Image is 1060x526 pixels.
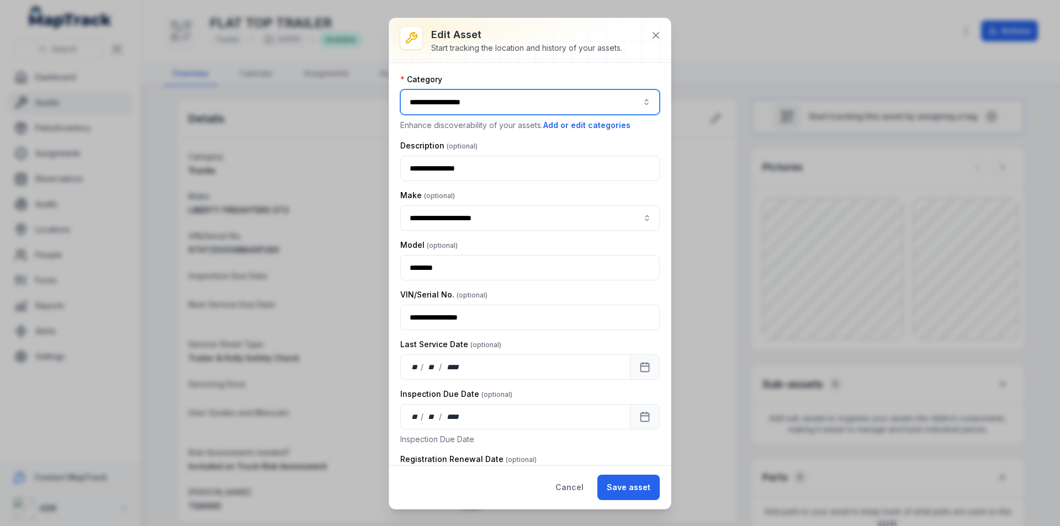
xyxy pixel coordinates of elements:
label: Description [400,140,478,151]
h3: Edit asset [431,27,622,42]
div: / [439,362,443,373]
button: Save asset [597,475,660,500]
p: Inspection Due Date [400,434,660,445]
button: Calendar [630,404,660,429]
div: Start tracking the location and history of your assets. [431,42,622,54]
label: Registration Renewal Date [400,454,537,465]
label: Model [400,240,458,251]
div: year, [443,411,463,422]
label: VIN/Serial No. [400,289,487,300]
label: Last Service Date [400,339,501,350]
div: / [421,362,425,373]
label: Make [400,190,455,201]
div: day, [410,362,421,373]
button: Calendar [630,354,660,380]
div: month, [425,362,439,373]
div: year, [443,362,463,373]
div: day, [410,411,421,422]
input: asset-edit:cf[8261eee4-602e-4976-b39b-47b762924e3f]-label [400,205,660,231]
label: Category [400,74,442,85]
label: Inspection Due Date [400,389,512,400]
div: / [439,411,443,422]
div: month, [425,411,439,422]
div: / [421,411,425,422]
button: Add or edit categories [543,119,631,131]
p: Enhance discoverability of your assets. [400,119,660,131]
button: Cancel [546,475,593,500]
